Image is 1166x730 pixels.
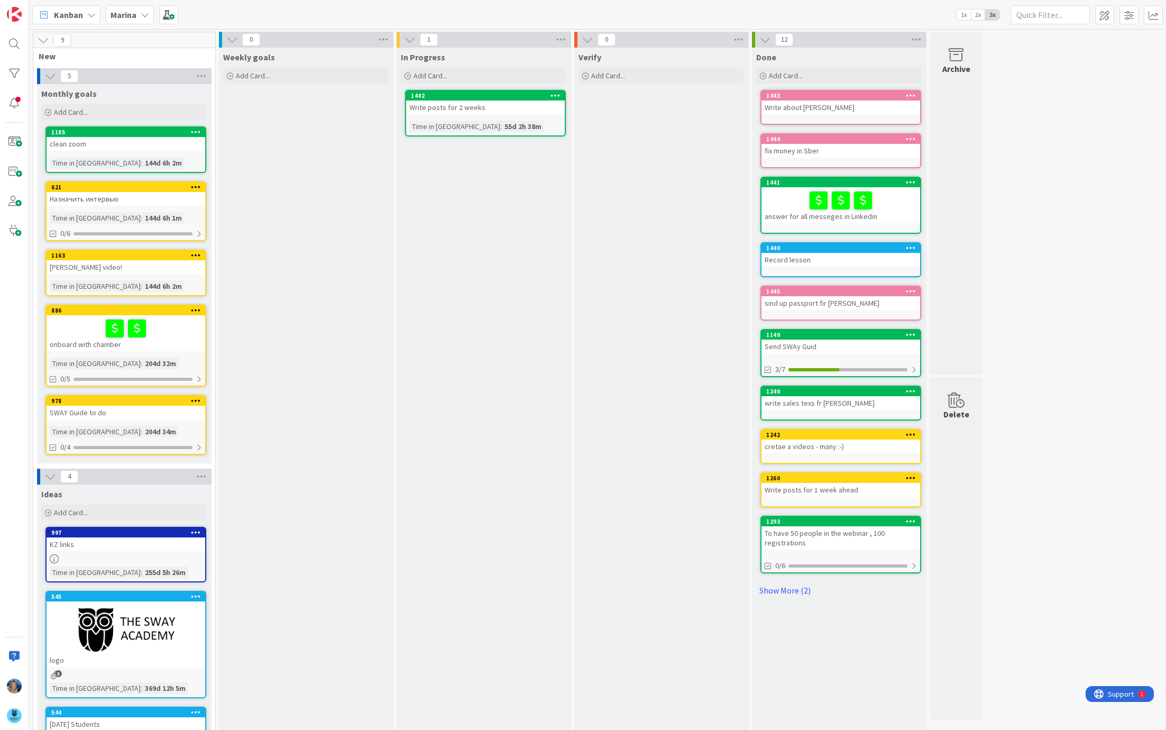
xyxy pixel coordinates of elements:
[141,567,142,578] span: :
[141,426,142,437] span: :
[7,679,22,693] img: MA
[761,243,920,253] div: 1440
[598,33,616,46] span: 0
[411,92,565,99] div: 1442
[22,2,48,14] span: Support
[579,52,601,62] span: Verify
[766,474,920,482] div: 1260
[47,528,205,551] div: 997KZ links
[47,306,205,351] div: 886onboard with chamber
[47,537,205,551] div: KZ links
[47,182,205,192] div: 621
[45,126,206,173] a: 1185clean zoomTime in [GEOGRAPHIC_DATA]:144d 6h 2m
[7,7,22,22] img: Visit kanbanzone.com
[142,358,179,369] div: 204d 32m
[761,330,920,340] div: 1140
[236,71,270,80] span: Add Card...
[141,682,142,694] span: :
[47,708,205,717] div: 544
[53,34,71,47] span: 9
[761,144,920,158] div: fix money in Sber
[50,358,141,369] div: Time in [GEOGRAPHIC_DATA]
[51,129,205,136] div: 1185
[401,52,445,62] span: In Progress
[761,387,920,396] div: 1240
[54,8,83,21] span: Kanban
[761,473,920,483] div: 1260
[761,91,920,114] div: 1443Write about [PERSON_NAME]
[760,472,921,507] a: 1260Write posts for 1 week ahead
[761,440,920,453] div: cretae a videos - many :-)
[41,489,62,499] span: Ideas
[761,253,920,267] div: Record lesson
[756,582,921,599] a: Show More (2)
[50,157,141,169] div: Time in [GEOGRAPHIC_DATA]
[761,330,920,353] div: 1140Send SWAy Guid
[47,137,205,151] div: clean zoom
[141,212,142,224] span: :
[47,260,205,274] div: [PERSON_NAME] video!
[50,212,141,224] div: Time in [GEOGRAPHIC_DATA]
[60,442,70,453] span: 0/4
[50,567,141,578] div: Time in [GEOGRAPHIC_DATA]
[45,395,206,455] a: 978SWAY Guide to doTime in [GEOGRAPHIC_DATA]:204d 34m0/4
[60,373,70,385] span: 0/5
[141,280,142,292] span: :
[60,70,78,83] span: 5
[405,90,566,136] a: 1442Write posts for 2 weeksTime in [GEOGRAPHIC_DATA]:55d 2h 38m
[406,101,565,114] div: Write posts for 2 weeks
[45,250,206,296] a: 1163[PERSON_NAME] video!Time in [GEOGRAPHIC_DATA]:144d 6h 2m
[47,251,205,274] div: 1163[PERSON_NAME] video!
[47,182,205,206] div: 621Назначить интервью
[760,177,921,234] a: 1441answer for all messeges in Linkedin
[142,280,185,292] div: 144d 6h 2m
[51,397,205,405] div: 978
[766,288,920,295] div: 1445
[51,529,205,536] div: 997
[47,251,205,260] div: 1163
[761,178,920,187] div: 1441
[761,91,920,101] div: 1443
[47,306,205,315] div: 886
[51,593,205,600] div: 545
[414,71,447,80] span: Add Card...
[60,470,78,483] span: 4
[760,133,921,168] a: 1444fix money in Sber
[60,228,70,239] span: 0/6
[775,364,785,375] span: 3/7
[51,709,205,716] div: 544
[55,4,58,13] div: 1
[142,157,185,169] div: 144d 6h 2m
[409,121,500,132] div: Time in [GEOGRAPHIC_DATA]
[41,88,97,99] span: Monthly goals
[51,307,205,314] div: 886
[45,305,206,387] a: 886onboard with chamberTime in [GEOGRAPHIC_DATA]:204d 32m0/5
[142,567,188,578] div: 255d 5h 26m
[50,280,141,292] div: Time in [GEOGRAPHIC_DATA]
[766,388,920,395] div: 1240
[420,33,438,46] span: 1
[761,101,920,114] div: Write about [PERSON_NAME]
[766,518,920,525] div: 1293
[47,528,205,537] div: 997
[51,184,205,191] div: 621
[985,10,999,20] span: 3x
[500,121,502,132] span: :
[406,91,565,101] div: 1442
[766,431,920,439] div: 1242
[943,408,969,421] div: Delete
[111,10,136,20] b: Marina
[760,516,921,573] a: 1293To have 50 people in the webinar , 100 registrations0/6
[47,396,205,406] div: 978
[47,592,205,667] div: 545logo
[45,527,206,582] a: 997KZ linksTime in [GEOGRAPHIC_DATA]:255d 5h 26m
[47,406,205,419] div: SWAY Guide to do
[142,682,188,694] div: 369d 12h 5m
[971,10,985,20] span: 2x
[47,396,205,419] div: 978SWAY Guide to do
[502,121,544,132] div: 55d 2h 38m
[47,192,205,206] div: Назначить интервью
[47,127,205,137] div: 1185
[242,33,260,46] span: 0
[761,430,920,453] div: 1242cretae a videos - many :-)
